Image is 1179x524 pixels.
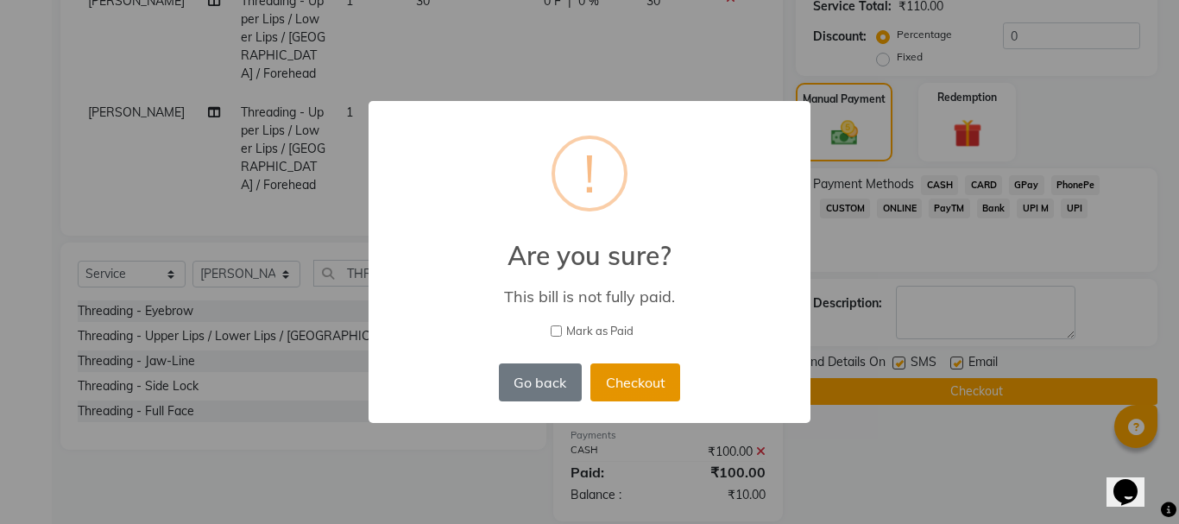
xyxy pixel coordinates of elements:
input: Mark as Paid [551,325,562,337]
div: ! [583,139,596,208]
h2: Are you sure? [369,219,810,271]
button: Checkout [590,363,680,401]
iframe: chat widget [1106,455,1162,507]
span: Mark as Paid [566,323,634,340]
button: Go back [499,363,582,401]
div: This bill is not fully paid. [394,287,785,306]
